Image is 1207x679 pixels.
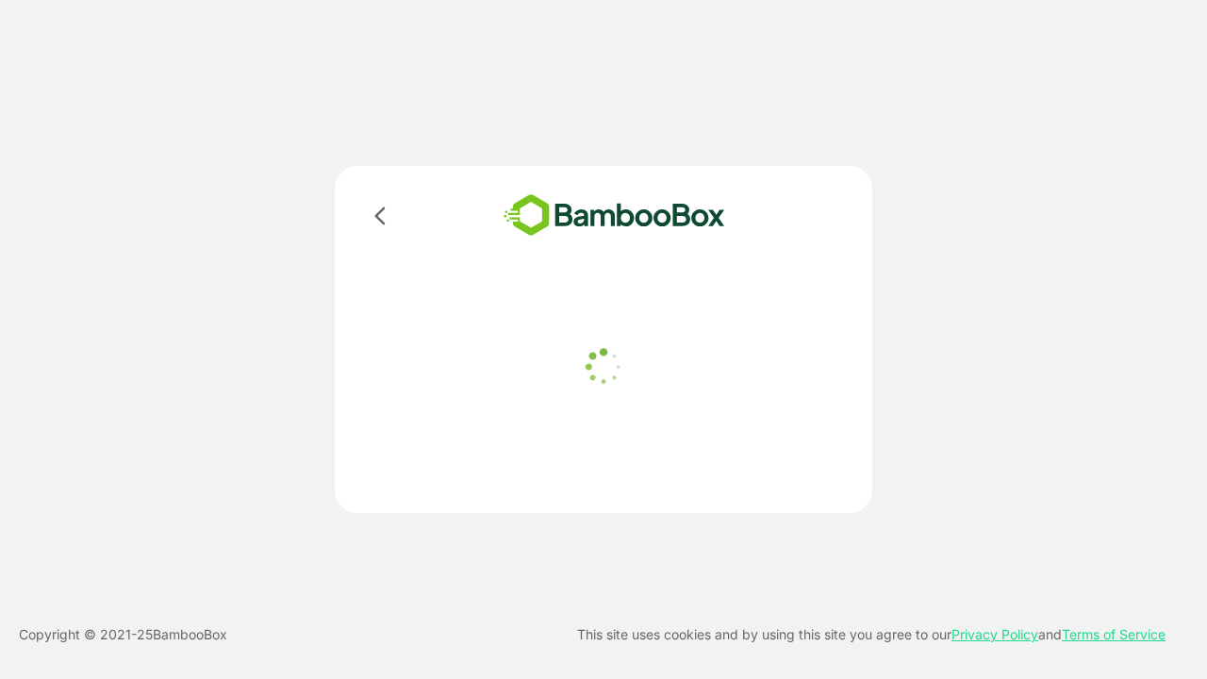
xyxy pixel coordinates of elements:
p: This site uses cookies and by using this site you agree to our and [577,623,1166,646]
p: Copyright © 2021- 25 BambooBox [19,623,227,646]
a: Privacy Policy [951,626,1038,642]
img: loader [580,343,627,390]
img: bamboobox [476,189,752,242]
a: Terms of Service [1062,626,1166,642]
